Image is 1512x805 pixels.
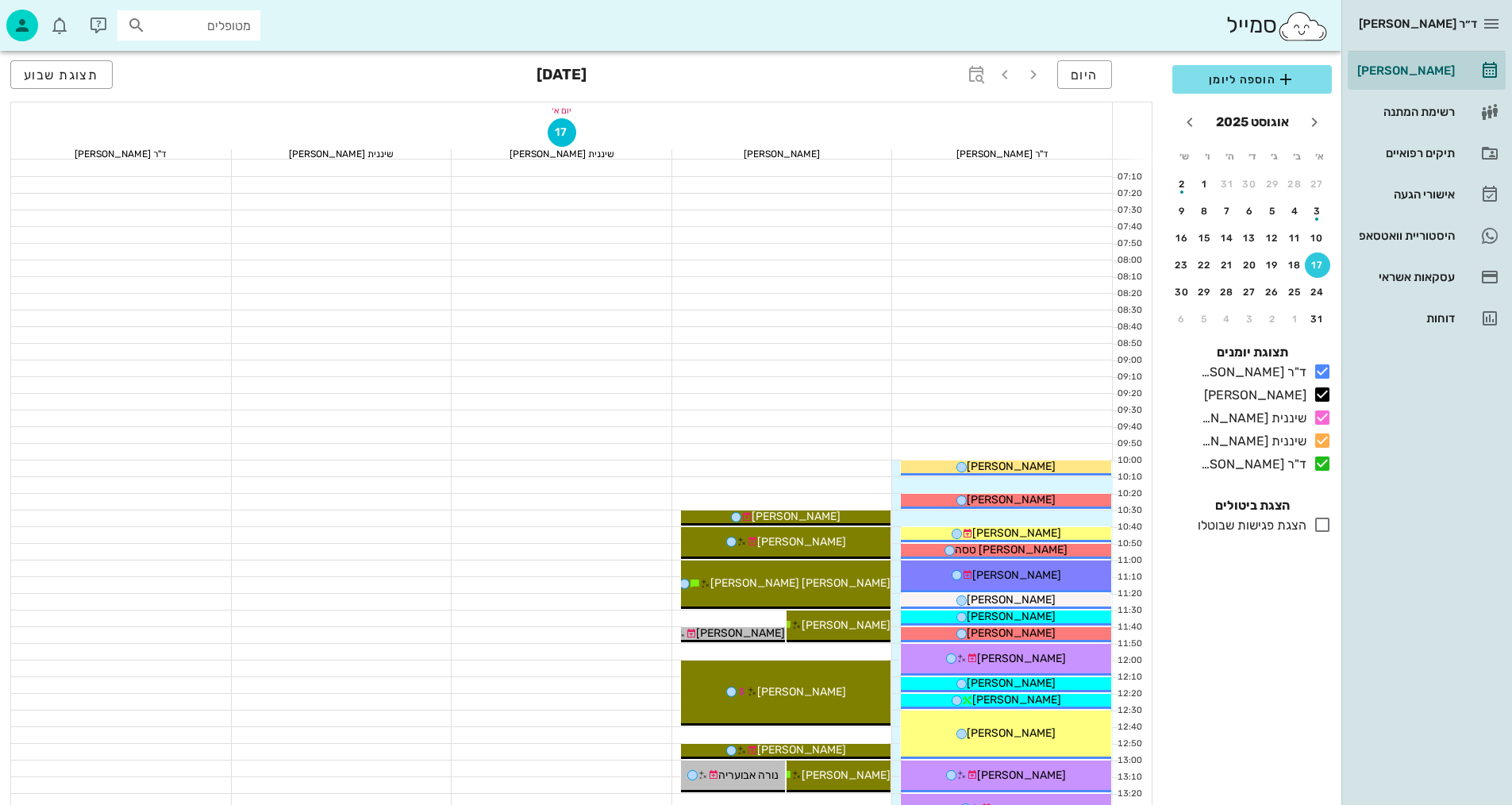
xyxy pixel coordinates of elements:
[47,13,56,22] span: תג
[1260,179,1285,190] div: 29
[1277,10,1329,42] img: SmileCloud logo
[696,626,785,640] span: [PERSON_NAME]
[1283,179,1308,190] div: 28
[1113,671,1145,684] div: 12:10
[1237,206,1263,217] div: 6
[1071,67,1098,83] span: היום
[1192,198,1218,224] button: 8
[1210,106,1295,138] button: אוגוסט 2025
[10,60,113,89] button: תצוגת שבוע
[1113,721,1145,734] div: 12:40
[1283,287,1308,298] div: 25
[1264,143,1285,170] th: ג׳
[1300,108,1329,137] button: חודש שעבר
[757,685,846,699] span: [PERSON_NAME]
[1354,312,1455,325] div: דוחות
[1113,387,1145,401] div: 09:20
[1237,279,1263,305] button: 27
[1113,237,1145,251] div: 07:50
[1260,198,1285,224] button: 5
[1113,521,1145,534] div: 10:40
[967,676,1056,690] span: [PERSON_NAME]
[1237,287,1263,298] div: 27
[1237,233,1263,244] div: 13
[1214,279,1240,305] button: 28
[1192,314,1218,325] div: 5
[1214,225,1240,251] button: 14
[1113,637,1145,651] div: 11:50
[1237,198,1263,224] button: 6
[1169,279,1195,305] button: 30
[1214,171,1240,197] button: 31
[802,618,891,632] span: [PERSON_NAME]
[1174,143,1195,170] th: ש׳
[1283,306,1308,332] button: 1
[548,125,575,139] span: 17
[1283,171,1308,197] button: 28
[1305,314,1330,325] div: 31
[1214,206,1240,217] div: 7
[1113,537,1145,551] div: 10:50
[1283,225,1308,251] button: 11
[1113,571,1145,584] div: 11:10
[1287,143,1307,170] th: ב׳
[1237,171,1263,197] button: 30
[1169,233,1195,244] div: 16
[1169,225,1195,251] button: 16
[1237,306,1263,332] button: 3
[1260,260,1285,271] div: 19
[1260,306,1285,332] button: 2
[1113,204,1145,218] div: 07:30
[1113,171,1145,184] div: 07:10
[537,60,587,92] h3: [DATE]
[1214,233,1240,244] div: 14
[1237,225,1263,251] button: 13
[1196,143,1217,170] th: ו׳
[1113,187,1145,201] div: 07:20
[1192,225,1218,251] button: 15
[1057,60,1112,89] button: היום
[802,768,891,782] span: [PERSON_NAME]
[1198,386,1306,405] div: [PERSON_NAME]
[1260,233,1285,244] div: 12
[1113,704,1145,718] div: 12:30
[967,460,1056,473] span: [PERSON_NAME]
[1195,363,1306,382] div: ד"ר [PERSON_NAME]
[1113,371,1145,384] div: 09:10
[1214,198,1240,224] button: 7
[1354,271,1455,283] div: עסקאות אשראי
[977,768,1066,782] span: [PERSON_NAME]
[972,526,1061,540] span: [PERSON_NAME]
[892,149,1112,159] div: ד"ר [PERSON_NAME]
[672,149,892,159] div: [PERSON_NAME]
[1214,314,1240,325] div: 4
[452,149,671,159] div: שיננית [PERSON_NAME]
[1113,254,1145,268] div: 08:00
[1283,314,1308,325] div: 1
[24,67,99,83] span: תצוגת שבוע
[1185,70,1319,89] span: הוספה ליומן
[1113,437,1145,451] div: 09:50
[1113,788,1145,801] div: 13:20
[1113,404,1145,418] div: 09:30
[1214,306,1240,332] button: 4
[1169,252,1195,278] button: 23
[1354,106,1455,118] div: רשימת המתנה
[1113,487,1145,501] div: 10:20
[1195,455,1306,474] div: ד"ר [PERSON_NAME]
[1113,287,1145,301] div: 08:20
[1113,221,1145,234] div: 07:40
[1283,233,1308,244] div: 11
[1310,143,1330,170] th: א׳
[1348,175,1506,214] a: אישורי הגעה
[1305,252,1330,278] button: 17
[1260,279,1285,305] button: 26
[1113,654,1145,668] div: 12:00
[11,149,231,159] div: ד"ר [PERSON_NAME]
[1113,621,1145,634] div: 11:40
[1283,279,1308,305] button: 25
[977,652,1066,665] span: [PERSON_NAME]
[972,568,1061,582] span: [PERSON_NAME]
[1354,188,1455,201] div: אישורי הגעה
[1260,287,1285,298] div: 26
